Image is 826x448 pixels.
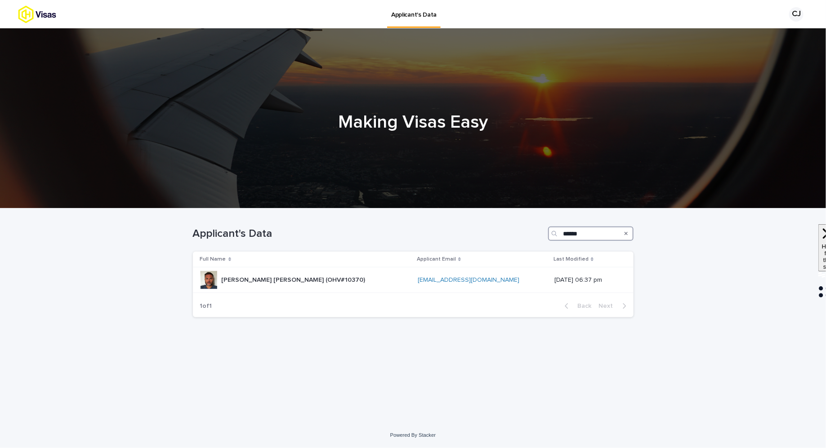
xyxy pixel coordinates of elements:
[390,432,436,438] a: Powered By Stacker
[193,227,545,240] h1: Applicant's Data
[548,226,634,241] input: Search
[554,254,589,264] p: Last Modified
[18,5,88,23] img: tx8HrbJQv2PFQx4TXEq5
[193,295,219,317] p: 1 of 1
[572,303,592,309] span: Back
[222,275,367,284] p: [PERSON_NAME] [PERSON_NAME] (OHV#10370)
[417,254,456,264] p: Applicant Email
[595,302,634,310] button: Next
[418,277,519,283] a: [EMAIL_ADDRESS][DOMAIN_NAME]
[200,254,226,264] p: Full Name
[789,7,804,22] div: CJ
[193,111,634,133] h1: Making Visas Easy
[599,303,619,309] span: Next
[558,302,595,310] button: Back
[554,276,619,284] p: [DATE] 06:37 pm
[193,267,634,293] tr: [PERSON_NAME] [PERSON_NAME] (OHV#10370)[PERSON_NAME] [PERSON_NAME] (OHV#10370) [EMAIL_ADDRESS][DO...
